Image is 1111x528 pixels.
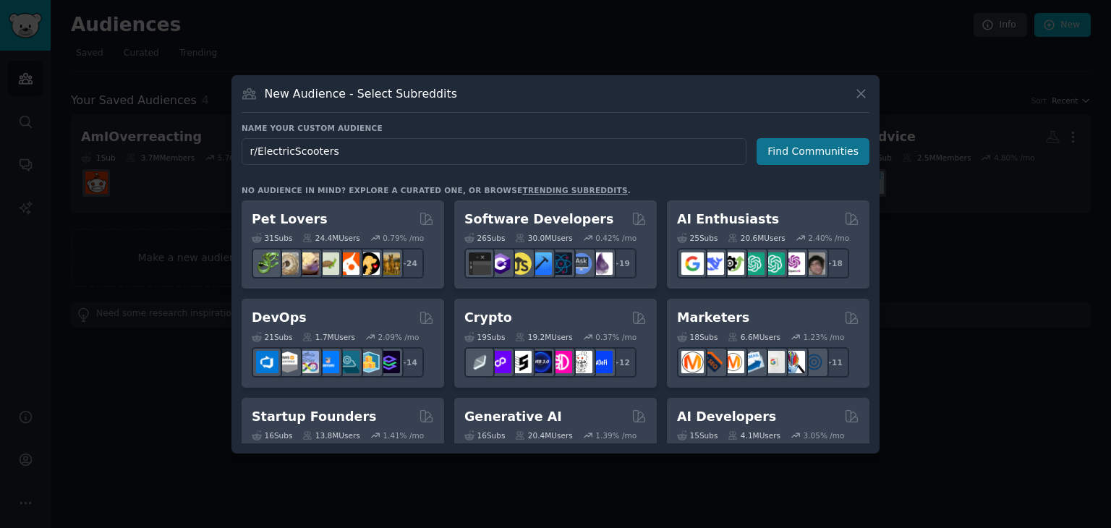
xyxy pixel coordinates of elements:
[489,252,511,275] img: csharp
[242,123,869,133] h3: Name your custom audience
[702,351,724,373] img: bigseo
[550,252,572,275] img: reactnative
[590,252,613,275] img: elixir
[464,210,613,229] h2: Software Developers
[357,351,380,373] img: aws_cdk
[337,252,359,275] img: cockatiel
[302,233,359,243] div: 24.4M Users
[256,351,278,373] img: azuredevops
[252,430,292,440] div: 16 Sub s
[681,351,704,373] img: content_marketing
[252,309,307,327] h2: DevOps
[252,210,328,229] h2: Pet Lovers
[783,252,805,275] img: OpenAIDev
[297,252,319,275] img: leopardgeckos
[242,185,631,195] div: No audience in mind? Explore a curated one, or browse .
[317,252,339,275] img: turtle
[337,351,359,373] img: platformengineering
[302,430,359,440] div: 13.8M Users
[469,252,491,275] img: software
[819,347,849,378] div: + 11
[550,351,572,373] img: defiblockchain
[677,233,718,243] div: 25 Sub s
[357,252,380,275] img: PetAdvice
[677,309,749,327] h2: Marketers
[509,252,532,275] img: learnjavascript
[728,430,780,440] div: 4.1M Users
[242,138,746,165] input: Pick a short name, like "Digital Marketers" or "Movie-Goers"
[297,351,319,373] img: Docker_DevOps
[595,332,637,342] div: 0.37 % /mo
[606,347,637,378] div: + 12
[522,186,627,195] a: trending subreddits
[595,430,637,440] div: 1.39 % /mo
[590,351,613,373] img: defi_
[808,233,849,243] div: 2.40 % /mo
[803,252,825,275] img: ArtificalIntelligence
[252,408,376,426] h2: Startup Founders
[570,252,592,275] img: AskComputerScience
[515,430,572,440] div: 20.4M Users
[383,233,424,243] div: 0.79 % /mo
[378,332,420,342] div: 2.09 % /mo
[728,233,785,243] div: 20.6M Users
[464,332,505,342] div: 19 Sub s
[378,252,400,275] img: dogbreed
[515,332,572,342] div: 19.2M Users
[702,252,724,275] img: DeepSeek
[762,252,785,275] img: chatgpt_prompts_
[276,351,299,373] img: AWS_Certified_Experts
[677,332,718,342] div: 18 Sub s
[677,210,779,229] h2: AI Enthusiasts
[677,430,718,440] div: 15 Sub s
[783,351,805,373] img: MarketingResearch
[383,430,424,440] div: 1.41 % /mo
[464,408,562,426] h2: Generative AI
[252,332,292,342] div: 21 Sub s
[509,351,532,373] img: ethstaker
[469,351,491,373] img: ethfinance
[819,248,849,278] div: + 18
[464,233,505,243] div: 26 Sub s
[529,252,552,275] img: iOSProgramming
[256,252,278,275] img: herpetology
[742,351,765,373] img: Emailmarketing
[722,252,744,275] img: AItoolsCatalog
[570,351,592,373] img: CryptoNews
[464,309,512,327] h2: Crypto
[728,332,780,342] div: 6.6M Users
[681,252,704,275] img: GoogleGeminiAI
[252,233,292,243] div: 31 Sub s
[722,351,744,373] img: AskMarketing
[804,332,845,342] div: 1.23 % /mo
[393,347,424,378] div: + 14
[803,351,825,373] img: OnlineMarketing
[265,86,457,101] h3: New Audience - Select Subreddits
[757,138,869,165] button: Find Communities
[302,332,355,342] div: 1.7M Users
[804,430,845,440] div: 3.05 % /mo
[742,252,765,275] img: chatgpt_promptDesign
[677,408,776,426] h2: AI Developers
[378,351,400,373] img: PlatformEngineers
[464,430,505,440] div: 16 Sub s
[529,351,552,373] img: web3
[515,233,572,243] div: 30.0M Users
[317,351,339,373] img: DevOpsLinks
[762,351,785,373] img: googleads
[606,248,637,278] div: + 19
[595,233,637,243] div: 0.42 % /mo
[393,248,424,278] div: + 24
[276,252,299,275] img: ballpython
[489,351,511,373] img: 0xPolygon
